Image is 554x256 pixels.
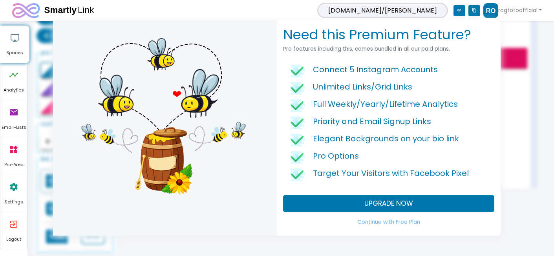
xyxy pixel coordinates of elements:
img: logo.svg [26,224,102,238]
li: Target Your Visitors with Facebook Pixel [289,165,488,183]
a: UPGRADE NOW [283,195,494,212]
li: Pro Options [289,148,488,165]
a: Continue with Free Plan [283,215,494,229]
li: Elegant Backgrounds on your bio link [289,131,488,148]
li: Unlimited Links/Grid Links [289,79,488,96]
h6: Pro features including this, comes bundled in all our paid plans. [283,46,494,52]
li: Full Weekly/Yearly/Lifetime Analytics [289,96,488,113]
li: Connect 5 Instagram Accounts [289,62,488,79]
li: Priority and Email Signup Links [289,113,488,131]
img: bee-exquisite.png [59,27,268,199]
a: login [2,68,126,88]
b: Need this Premium Feature? [283,25,471,44]
a: @ROGTOTOofficial [2,55,126,62]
